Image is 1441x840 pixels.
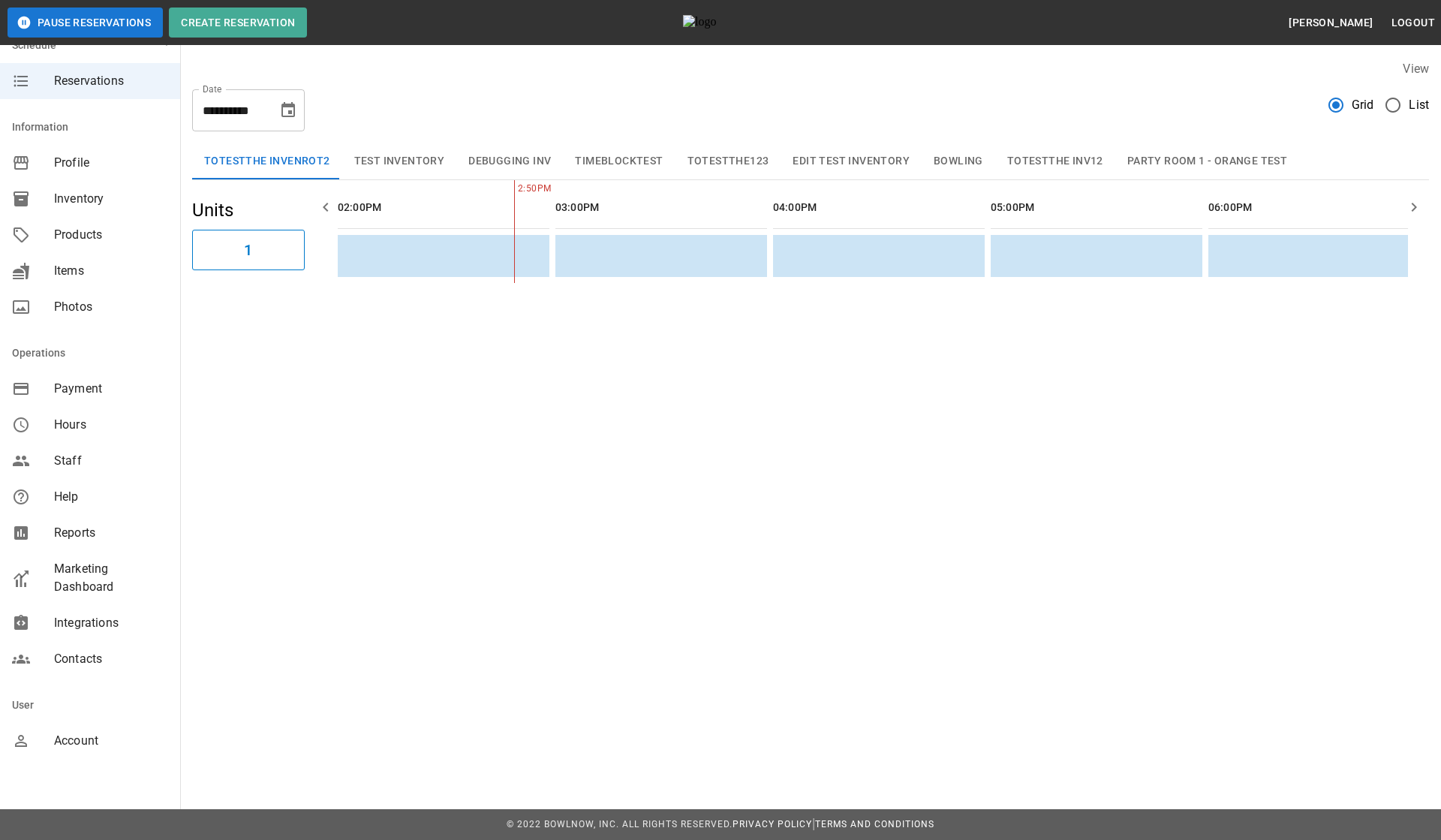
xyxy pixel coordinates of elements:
h5: Units [192,198,305,222]
div: inventory tabs [192,143,1429,179]
button: [PERSON_NAME] [1283,9,1379,37]
span: Reservations [54,72,168,90]
span: Contacts [54,650,168,668]
span: Grid [1352,96,1374,114]
button: TOTESTTHE INVENROT2 [192,143,342,179]
span: © 2022 BowlNow, Inc. All Rights Reserved. [507,819,733,829]
span: Reports [54,524,168,542]
span: Payment [54,380,168,398]
button: TOTESTTHE123 [675,143,781,179]
a: Privacy Policy [733,819,812,829]
button: Logout [1385,9,1441,37]
button: Pause Reservations [8,8,163,38]
span: Items [54,262,168,280]
span: 2:50PM [514,182,518,197]
span: Marketing Dashboard [54,560,168,596]
span: Hours [54,416,168,434]
button: Choose date, selected date is Aug 27, 2025 [273,95,303,125]
span: Inventory [54,190,168,208]
span: Products [54,226,168,244]
label: View [1403,62,1429,76]
h6: 1 [244,238,252,262]
a: Terms and Conditions [815,819,934,829]
span: Staff [54,452,168,470]
img: logo [683,15,766,30]
span: Account [54,732,168,750]
button: Debugging Inv [456,143,563,179]
span: List [1409,96,1429,114]
button: Bowling [922,143,995,179]
button: Test Inventory [342,143,457,179]
button: TOTESTTHE INV12 [995,143,1115,179]
button: TimeBlockTest [563,143,675,179]
span: Help [54,488,168,506]
span: Profile [54,154,168,172]
button: 1 [192,230,305,270]
span: Integrations [54,614,168,632]
button: Edit Test Inventory [781,143,922,179]
span: Photos [54,298,168,316]
button: Create Reservation [169,8,307,38]
button: Party Room 1 - Orange test [1115,143,1299,179]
